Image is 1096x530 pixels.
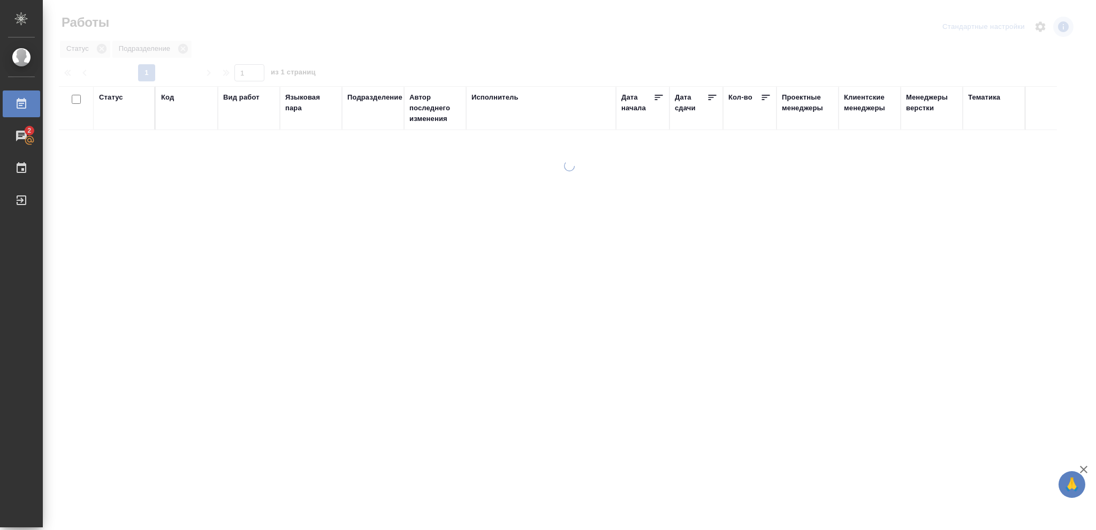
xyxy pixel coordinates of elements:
a: 2 [3,123,40,149]
div: Код [161,92,174,103]
span: 2 [21,125,37,136]
div: Дата сдачи [675,92,707,113]
span: 🙏 [1063,473,1081,496]
div: Тематика [968,92,1000,103]
div: Кол-во [728,92,752,103]
button: 🙏 [1059,471,1085,498]
div: Дата начала [621,92,653,113]
div: Проектные менеджеры [782,92,833,113]
div: Исполнитель [471,92,519,103]
div: Вид работ [223,92,260,103]
div: Подразделение [347,92,402,103]
div: Менеджеры верстки [906,92,957,113]
div: Клиентские менеджеры [844,92,895,113]
div: Статус [99,92,123,103]
div: Языковая пара [285,92,337,113]
div: Автор последнего изменения [409,92,461,124]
